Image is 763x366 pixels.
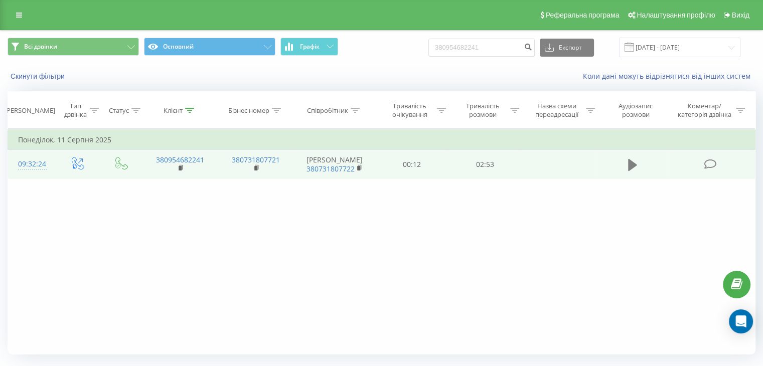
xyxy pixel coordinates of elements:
td: [PERSON_NAME] [294,150,376,179]
div: Open Intercom Messenger [729,309,753,333]
div: Назва схеми переадресації [531,102,583,119]
div: 09:32:24 [18,154,45,174]
td: 02:53 [448,150,521,179]
div: Статус [109,106,129,115]
div: Аудіозапис розмови [606,102,665,119]
a: 380731807722 [307,164,355,173]
button: Графік [280,38,338,56]
input: Пошук за номером [428,39,535,57]
span: Вихід [732,11,749,19]
div: Тривалість очікування [385,102,435,119]
button: Експорт [540,39,594,57]
a: 380731807721 [232,155,280,164]
span: Налаштування профілю [637,11,715,19]
div: Клієнт [164,106,183,115]
button: Всі дзвінки [8,38,139,56]
button: Скинути фільтри [8,72,70,81]
span: Всі дзвінки [24,43,57,51]
td: Понеділок, 11 Серпня 2025 [8,130,755,150]
a: Коли дані можуть відрізнятися вiд інших систем [583,71,755,81]
div: Тип дзвінка [63,102,87,119]
a: 380954682241 [156,155,204,164]
div: Бізнес номер [228,106,269,115]
div: Співробітник [307,106,348,115]
div: Коментар/категорія дзвінка [675,102,733,119]
div: Тривалість розмови [457,102,508,119]
div: [PERSON_NAME] [5,106,55,115]
span: Реферальна програма [546,11,620,19]
button: Основний [144,38,275,56]
td: 00:12 [376,150,448,179]
span: Графік [300,43,320,50]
